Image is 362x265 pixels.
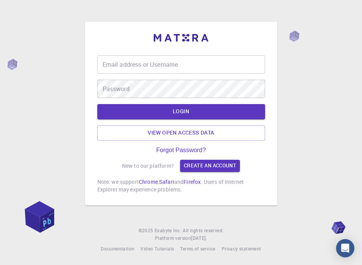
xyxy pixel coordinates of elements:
a: Firefox [183,178,201,185]
a: Exabyte Inc. [154,227,181,234]
a: Terms of service [180,245,215,253]
a: View open access data [97,125,265,141]
a: Safari [159,178,174,185]
span: © 2025 [138,227,154,234]
span: Privacy statement [222,246,261,252]
a: [DATE]. [191,234,207,242]
a: Video Tutorials [140,245,174,253]
span: [DATE] . [191,235,207,241]
a: Forgot Password? [156,147,206,154]
a: Create an account [180,160,240,172]
p: Note: we support , and . Users of Internet Explorer may experience problems. [97,178,265,193]
span: All rights reserved. [183,227,224,234]
div: Open Intercom Messenger [336,239,354,257]
a: Privacy statement [222,245,261,253]
span: Terms of service [180,246,215,252]
a: Chrome [139,178,158,185]
span: Platform version [155,234,191,242]
p: New to our platform? [122,162,174,170]
span: Video Tutorials [140,246,174,252]
button: LOGIN [97,104,265,119]
span: Documentation [101,246,134,252]
span: Exabyte Inc. [154,227,181,233]
a: Documentation [101,245,134,253]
